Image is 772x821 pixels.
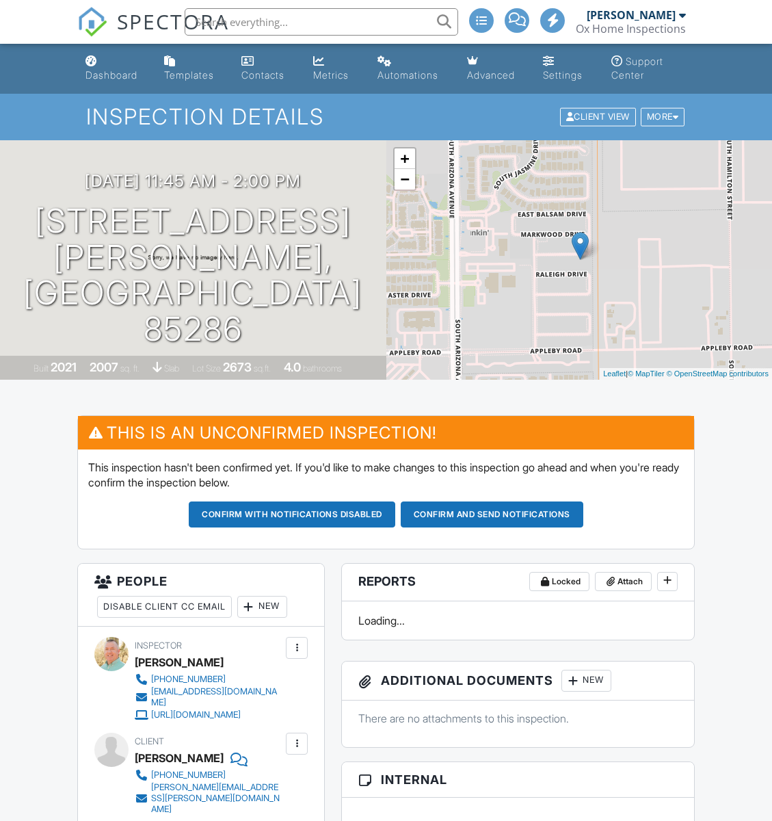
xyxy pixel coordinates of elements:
[559,111,639,121] a: Client View
[77,7,107,37] img: The Best Home Inspection Software - Spectora
[78,416,694,449] h3: This is an Unconfirmed Inspection!
[97,596,232,618] div: Disable Client CC Email
[135,736,164,746] span: Client
[308,49,361,88] a: Metrics
[467,69,515,81] div: Advanced
[135,782,282,815] a: [PERSON_NAME][EMAIL_ADDRESS][PERSON_NAME][DOMAIN_NAME]
[185,8,458,36] input: Search everything...
[117,7,229,36] span: SPECTORA
[462,49,527,88] a: Advanced
[192,363,221,374] span: Lot Size
[628,369,665,378] a: © MapTiler
[377,69,438,81] div: Automations
[342,762,694,798] h3: Internal
[120,363,139,374] span: sq. ft.
[358,711,678,726] p: There are no attachments to this inspection.
[151,709,241,720] div: [URL][DOMAIN_NAME]
[254,363,271,374] span: sq.ft.
[241,69,284,81] div: Contacts
[303,363,342,374] span: bathrooms
[611,55,663,81] div: Support Center
[151,770,226,781] div: [PHONE_NUMBER]
[78,564,324,627] h3: People
[395,169,415,190] a: Zoom out
[85,172,301,190] h3: [DATE] 11:45 am - 2:00 pm
[151,686,282,708] div: [EMAIL_ADDRESS][DOMAIN_NAME]
[395,148,415,169] a: Zoom in
[560,108,636,127] div: Client View
[543,69,583,81] div: Settings
[667,369,769,378] a: © OpenStreetMap contributors
[164,69,214,81] div: Templates
[587,8,676,22] div: [PERSON_NAME]
[372,49,450,88] a: Automations (Advanced)
[401,501,583,527] button: Confirm and send notifications
[641,108,685,127] div: More
[603,369,626,378] a: Leaflet
[561,670,611,692] div: New
[34,363,49,374] span: Built
[77,18,229,47] a: SPECTORA
[135,686,282,708] a: [EMAIL_ADDRESS][DOMAIN_NAME]
[342,662,694,701] h3: Additional Documents
[284,360,301,374] div: 4.0
[135,708,282,722] a: [URL][DOMAIN_NAME]
[80,49,148,88] a: Dashboard
[88,460,684,491] p: This inspection hasn't been confirmed yet. If you'd like to make changes to this inspection go ah...
[151,674,226,685] div: [PHONE_NUMBER]
[151,782,282,815] div: [PERSON_NAME][EMAIL_ADDRESS][PERSON_NAME][DOMAIN_NAME]
[135,673,282,686] a: [PHONE_NUMBER]
[22,203,364,348] h1: [STREET_ADDRESS] [PERSON_NAME], [GEOGRAPHIC_DATA] 85286
[90,360,118,374] div: 2007
[537,49,594,88] a: Settings
[189,501,395,527] button: Confirm with notifications disabled
[237,596,287,618] div: New
[576,22,686,36] div: Ox Home Inspections
[223,360,252,374] div: 2673
[606,49,692,88] a: Support Center
[135,640,182,651] span: Inspector
[51,360,77,374] div: 2021
[135,768,282,782] a: [PHONE_NUMBER]
[236,49,297,88] a: Contacts
[313,69,349,81] div: Metrics
[135,748,224,768] div: [PERSON_NAME]
[135,652,224,673] div: [PERSON_NAME]
[86,105,687,129] h1: Inspection Details
[600,368,772,380] div: |
[85,69,137,81] div: Dashboard
[164,363,179,374] span: slab
[159,49,225,88] a: Templates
